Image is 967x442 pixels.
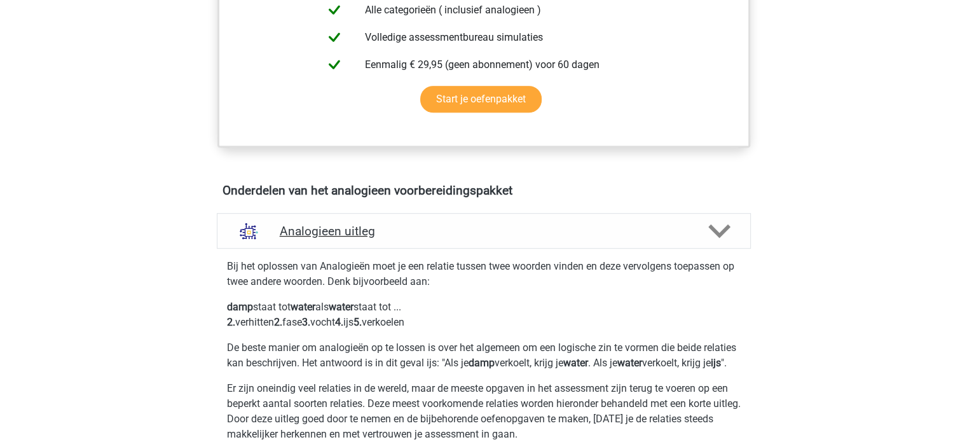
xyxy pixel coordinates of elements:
h4: Onderdelen van het analogieen voorbereidingspakket [223,183,745,198]
p: Bij het oplossen van Analogieën moet je een relatie tussen twee woorden vinden en deze vervolgens... [227,259,741,289]
b: 3. [302,316,310,328]
a: Start je oefenpakket [420,86,542,113]
b: water [329,301,353,313]
b: 2. [227,316,235,328]
b: 4. [335,316,343,328]
b: 5. [353,316,362,328]
h4: Analogieen uitleg [280,224,688,238]
img: analogieen uitleg [233,215,265,247]
b: 2. [274,316,282,328]
p: De beste manier om analogieën op te lossen is over het algemeen om een logische zin te vormen die... [227,340,741,371]
a: uitleg Analogieen uitleg [212,213,756,249]
b: damp [227,301,253,313]
b: water [617,357,642,369]
p: Er zijn oneindig veel relaties in de wereld, maar de meeste opgaven in het assessment zijn terug ... [227,381,741,442]
b: damp [469,357,495,369]
b: water [563,357,588,369]
b: water [291,301,315,313]
p: staat tot als staat tot ... verhitten fase vocht ijs verkoelen [227,300,741,330]
b: ijs [711,357,721,369]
